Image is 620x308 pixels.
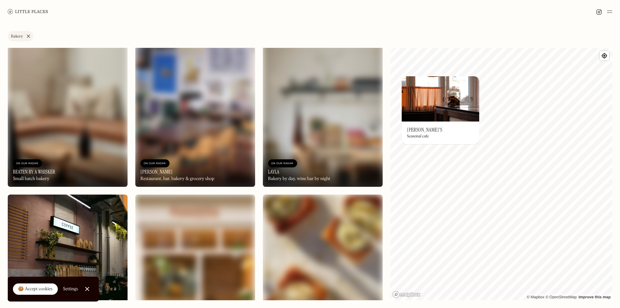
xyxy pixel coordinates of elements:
[81,282,94,295] a: Close Cookie Popup
[390,48,612,300] canvas: Map
[579,295,611,299] a: Improve this map
[13,283,58,295] a: 🍪 Accept cookies
[402,76,479,122] img: Leigh's
[16,160,39,167] div: On Our Radar
[402,76,479,144] a: Leigh'sLeigh's[PERSON_NAME]'sSeasonal cafe
[144,160,166,167] div: On Our Radar
[11,35,23,38] div: Bakery
[140,169,172,175] h3: [PERSON_NAME]
[63,282,78,296] a: Settings
[140,176,214,182] div: Restaurant, bar, bakery & grocery shop
[135,43,255,186] img: Toklas
[63,287,78,291] div: Settings
[263,43,383,186] img: Layla
[13,169,55,175] h3: Beaten by a Whisker
[407,127,442,133] h3: [PERSON_NAME]'s
[407,134,429,139] div: Seasonal cafe
[135,43,255,186] a: ToklasToklasOn Our Radar[PERSON_NAME]Restaurant, bar, bakery & grocery shop
[600,51,609,60] button: Find my location
[8,43,128,186] a: Beaten by a WhiskerBeaten by a WhiskerOn Our RadarBeaten by a WhiskerSmall batch bakery
[13,176,49,182] div: Small batch bakery
[8,43,128,186] img: Beaten by a Whisker
[8,31,33,41] a: Bakery
[392,291,421,298] a: Mapbox homepage
[527,295,544,299] a: Mapbox
[18,286,53,292] div: 🍪 Accept cookies
[268,176,330,182] div: Bakery by day, wine bar by night
[545,295,577,299] a: OpenStreetMap
[268,169,279,175] h3: Layla
[263,43,383,186] a: LaylaLaylaOn Our RadarLaylaBakery by day, wine bar by night
[271,160,294,167] div: On Our Radar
